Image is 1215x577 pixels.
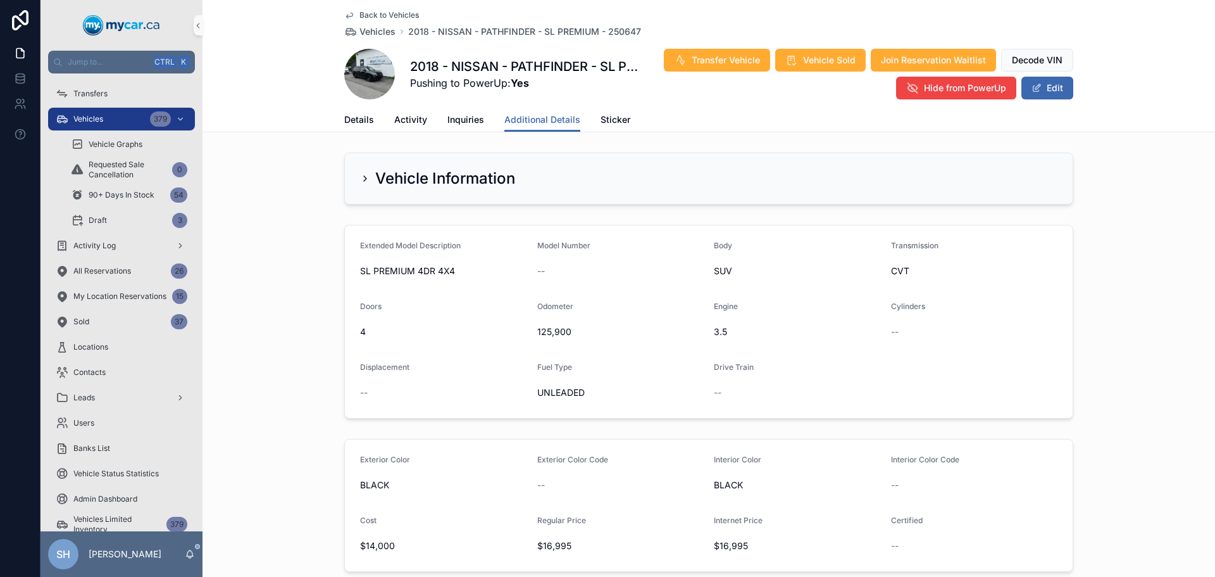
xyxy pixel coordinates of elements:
a: Transfers [48,82,195,105]
span: Regular Price [537,516,586,525]
button: Vehicle Sold [775,49,866,72]
span: Engine [714,301,738,311]
span: -- [360,386,368,399]
span: UNLEADED [537,386,704,399]
img: App logo [83,15,160,35]
span: Activity [394,113,427,126]
span: Model Number [537,241,590,250]
span: Vehicles [359,25,396,38]
span: BLACK [360,479,527,491]
a: Additional Details [504,108,580,132]
span: Back to Vehicles [359,10,419,20]
span: Exterior Color Code [537,455,608,464]
span: SH [56,547,70,562]
a: Vehicles379 [48,108,195,130]
a: Sticker [601,108,630,134]
div: 37 [171,314,187,329]
span: 3.5 [714,326,881,338]
span: $14,000 [360,540,527,552]
span: Drive Train [714,362,754,372]
span: Jump to... [68,57,148,67]
span: Contacts [73,367,106,377]
div: 26 [171,263,187,279]
span: Internet Price [714,516,763,525]
span: My Location Reservations [73,291,166,301]
span: SUV [714,265,881,277]
span: Doors [360,301,382,311]
span: Fuel Type [537,362,572,372]
strong: Yes [511,77,529,89]
span: Ctrl [153,56,176,68]
a: Vehicle Status Statistics [48,462,195,485]
a: My Location Reservations15 [48,285,195,308]
span: -- [891,540,899,552]
button: Edit [1021,77,1073,99]
div: 379 [166,517,187,532]
span: Cylinders [891,301,925,311]
h1: 2018 - NISSAN - PATHFINDER - SL PREMIUM - 250647 [410,58,642,75]
a: Vehicles [344,25,396,38]
span: Details [344,113,374,126]
span: Odometer [537,301,573,311]
span: BLACK [714,479,881,491]
span: 90+ Days In Stock [89,190,154,200]
span: Transfer Vehicle [692,54,760,67]
a: Draft3 [63,209,195,232]
a: Activity Log [48,234,195,257]
a: Admin Dashboard [48,488,195,510]
span: Vehicles [73,114,103,124]
span: Draft [89,215,107,225]
a: Back to Vehicles [344,10,419,20]
span: Vehicle Sold [803,54,856,67]
a: Sold37 [48,310,195,333]
span: Requested Sale Cancellation [89,160,167,180]
span: -- [891,479,899,491]
div: 54 [170,187,187,203]
span: -- [537,479,545,491]
button: Jump to...CtrlK [48,51,195,73]
span: Certified [891,516,923,525]
span: Interior Color Code [891,455,959,464]
span: Join Reservation Waitlist [881,54,986,67]
span: Cost [360,516,377,525]
span: Additional Details [504,113,580,126]
a: 90+ Days In Stock54 [63,184,195,206]
button: Decode VIN [1001,49,1073,72]
span: Banks List [73,443,110,453]
span: Decode VIN [1012,54,1062,67]
a: All Reservations26 [48,260,195,282]
a: Activity [394,108,427,134]
span: Hide from PowerUp [924,82,1006,94]
span: Leads [73,393,95,403]
a: Inquiries [447,108,484,134]
a: Contacts [48,361,195,384]
div: scrollable content [40,73,202,531]
a: Banks List [48,437,195,460]
span: Inquiries [447,113,484,126]
span: SL PREMIUM 4DR 4X4 [360,265,527,277]
div: 15 [172,289,187,304]
span: Users [73,418,94,428]
button: Transfer Vehicle [664,49,770,72]
span: Admin Dashboard [73,494,137,504]
span: $16,995 [714,540,881,552]
a: Vehicles Limited Inventory379 [48,513,195,536]
div: 0 [172,162,187,177]
span: Sticker [601,113,630,126]
span: Exterior Color [360,455,410,464]
span: All Reservations [73,266,131,276]
span: 2018 - NISSAN - PATHFINDER - SL PREMIUM - 250647 [408,25,641,38]
span: K [178,57,189,67]
span: Extended Model Description [360,241,461,250]
span: CVT [891,265,1058,277]
h2: Vehicle Information [375,168,515,189]
span: Locations [73,342,108,352]
a: Vehicle Graphs [63,133,195,156]
p: [PERSON_NAME] [89,548,161,561]
a: Users [48,412,195,434]
span: -- [891,326,899,338]
span: 4 [360,326,527,338]
span: -- [714,386,721,399]
a: Details [344,108,374,134]
div: 3 [172,213,187,228]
